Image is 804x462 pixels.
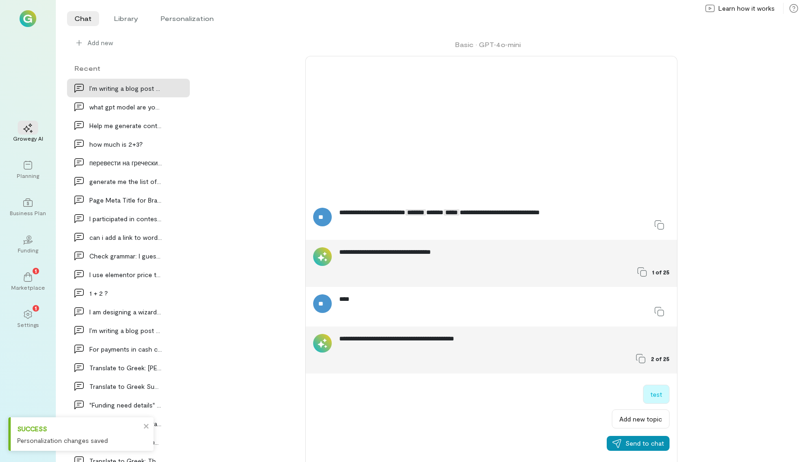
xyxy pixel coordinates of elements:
div: Planning [17,172,39,179]
div: Growegy AI [13,135,43,142]
div: Personalization changes saved [17,435,141,445]
div: I use elementor price table, can I get the plan s… [89,270,162,279]
div: Help me generate content ideas for my blog that a… [89,121,162,130]
div: Page Meta Title for Brand [89,195,162,205]
span: Send to chat [625,439,664,448]
div: Settings [17,321,39,328]
a: Settings [11,302,45,336]
div: 1 + 2 ? [89,288,162,298]
div: I’m writing a blog post for company about topic.… [89,326,162,335]
button: test [643,385,670,404]
div: Funding [18,246,38,254]
div: I participated in contest on codeforces, the cont… [89,214,162,224]
span: 1 of 25 [652,268,670,276]
a: Planning [11,153,45,187]
div: Check grammar: I guess I have some relevant exper… [89,251,162,261]
span: Learn how it works [718,4,775,13]
div: I’m writing a blog post for company about topic.… [89,83,162,93]
button: Add new topic [612,409,670,428]
a: Marketplace [11,265,45,299]
div: "Funding need details" or "Funding needs details"? [89,400,162,410]
div: can i add a link to wordpress wpforms checkbox fi… [89,232,162,242]
div: I am designing a wizard that helps the new user t… [89,307,162,317]
div: Business Plan [10,209,46,217]
a: Business Plan [11,190,45,224]
span: 2 of 25 [651,355,670,362]
li: Library [107,11,146,26]
div: how much is 2+3? [89,139,162,149]
div: generate me the list of 35 top countries by size [89,177,162,186]
span: 1 [35,266,37,275]
div: Recent [67,63,190,73]
a: Growegy AI [11,116,45,149]
div: перевести на греческий и английский и : При расс… [89,158,162,168]
li: Chat [67,11,99,26]
div: Translate to Greek: [PERSON_NAME] Court Administrative Com… [89,363,162,373]
li: Personalization [153,11,221,26]
span: 1 [35,304,37,312]
span: Add new [87,38,182,48]
button: Send to chat [607,436,670,451]
button: close [143,421,150,431]
div: Marketplace [11,284,45,291]
div: Success [17,424,141,434]
a: Funding [11,228,45,261]
div: Translate to Greek Subject: Offer for fixing the… [89,381,162,391]
div: what gpt model are you? [89,102,162,112]
div: For payments in cash contact [PERSON_NAME] at [GEOGRAPHIC_DATA]… [89,344,162,354]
